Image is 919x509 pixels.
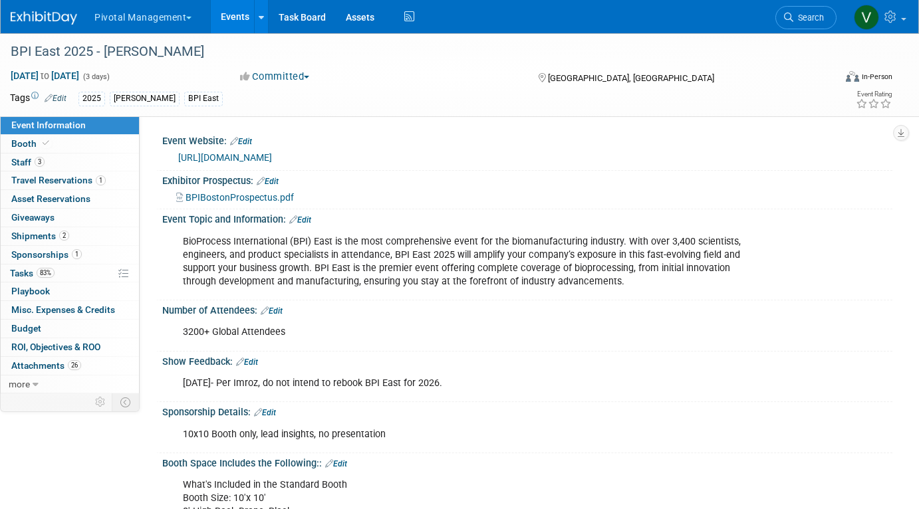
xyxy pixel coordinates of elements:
[1,209,139,227] a: Giveaways
[1,246,139,264] a: Sponsorships1
[846,71,859,82] img: Format-Inperson.png
[89,393,112,411] td: Personalize Event Tab Strip
[184,92,223,106] div: BPI East
[1,357,139,375] a: Attachments26
[11,304,115,315] span: Misc. Expenses & Credits
[174,319,751,346] div: 3200+ Global Attendees
[176,192,294,203] a: BPIBostonProspectus.pdf
[1,301,139,319] a: Misc. Expenses & Credits
[11,286,50,296] span: Playbook
[1,153,139,171] a: Staff3
[162,402,892,419] div: Sponsorship Details:
[1,190,139,208] a: Asset Reservations
[861,72,892,82] div: In-Person
[162,352,892,369] div: Show Feedback:
[11,120,86,130] span: Event Information
[10,268,55,278] span: Tasks
[1,227,139,245] a: Shipments2
[11,175,106,185] span: Travel Reservations
[1,116,139,134] a: Event Information
[261,306,283,316] a: Edit
[548,73,714,83] span: [GEOGRAPHIC_DATA], [GEOGRAPHIC_DATA]
[11,212,55,223] span: Giveaways
[78,92,105,106] div: 2025
[10,70,80,82] span: [DATE] [DATE]
[11,193,90,204] span: Asset Reservations
[289,215,311,225] a: Edit
[775,6,837,29] a: Search
[1,338,139,356] a: ROI, Objectives & ROO
[1,320,139,338] a: Budget
[68,360,81,370] span: 26
[1,282,139,300] a: Playbook
[11,360,81,371] span: Attachments
[11,342,100,352] span: ROI, Objectives & ROO
[11,138,52,149] span: Booth
[96,175,106,185] span: 1
[59,231,69,241] span: 2
[162,131,892,148] div: Event Website:
[1,264,139,282] a: Tasks83%
[235,70,315,84] button: Committed
[37,268,55,278] span: 83%
[178,152,272,163] a: [URL][DOMAIN_NAME]
[856,91,892,98] div: Event Rating
[793,13,824,23] span: Search
[174,229,751,295] div: BioProcess International (BPI) East is the most comprehensive event for the biomanufacturing indu...
[82,72,110,81] span: (3 days)
[186,192,294,203] span: BPIBostonProspectus.pdf
[11,249,82,260] span: Sponsorships
[1,135,139,153] a: Booth
[174,421,751,448] div: 10x10 Booth only, lead insights, no presentation
[112,393,140,411] td: Toggle Event Tabs
[1,375,139,393] a: more
[1,171,139,189] a: Travel Reservations1
[11,11,77,25] img: ExhibitDay
[10,91,66,106] td: Tags
[162,209,892,227] div: Event Topic and Information:
[162,453,892,470] div: Booth Space Includes the Following::
[230,137,252,146] a: Edit
[762,69,892,89] div: Event Format
[236,357,258,367] a: Edit
[325,459,347,468] a: Edit
[174,370,751,397] div: [DATE]- Per Imroz, do not intend to rebook BPI East for 2026.
[257,177,279,186] a: Edit
[11,323,41,334] span: Budget
[162,171,892,188] div: Exhibitor Prospectus:
[11,231,69,241] span: Shipments
[39,70,51,81] span: to
[72,249,82,259] span: 1
[6,40,817,64] div: BPI East 2025 - [PERSON_NAME]
[110,92,180,106] div: [PERSON_NAME]
[854,5,879,30] img: Valerie Weld
[43,140,49,147] i: Booth reservation complete
[162,300,892,318] div: Number of Attendees:
[9,379,30,389] span: more
[11,157,45,167] span: Staff
[254,408,276,417] a: Edit
[35,157,45,167] span: 3
[45,94,66,103] a: Edit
